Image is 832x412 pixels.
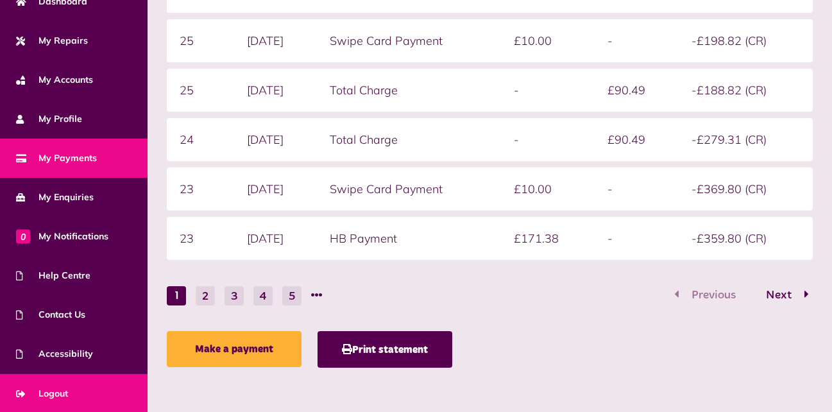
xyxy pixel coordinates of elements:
td: £171.38 [501,217,595,260]
td: 25 [167,19,234,62]
span: My Payments [16,151,97,165]
button: Go to page 4 [253,286,273,305]
td: 24 [167,118,234,161]
td: £10.00 [501,167,595,210]
span: My Notifications [16,230,108,243]
td: [DATE] [234,167,317,210]
span: My Accounts [16,73,93,87]
button: Go to page 5 [282,286,301,305]
td: [DATE] [234,118,317,161]
td: £90.49 [595,118,679,161]
span: Help Centre [16,269,90,282]
button: Go to page 3 [225,286,244,305]
td: [DATE] [234,69,317,112]
td: 23 [167,217,234,260]
span: Contact Us [16,308,85,322]
td: [DATE] [234,19,317,62]
span: My Repairs [16,34,88,47]
td: - [595,167,679,210]
button: Print statement [318,331,452,368]
a: Make a payment [167,331,301,367]
button: Go to page 2 [752,286,813,305]
td: - [501,118,595,161]
td: HB Payment [317,217,501,260]
span: Accessibility [16,347,93,361]
td: - [595,19,679,62]
span: Logout [16,387,68,400]
span: Next [756,289,801,301]
td: - [501,69,595,112]
td: Total Charge [317,69,501,112]
td: - [595,217,679,260]
td: [DATE] [234,217,317,260]
td: £10.00 [501,19,595,62]
td: 23 [167,167,234,210]
td: -£369.80 (CR) [679,167,813,210]
td: 25 [167,69,234,112]
td: Total Charge [317,118,501,161]
td: Swipe Card Payment [317,167,501,210]
td: £90.49 [595,69,679,112]
span: 0 [16,229,30,243]
span: My Enquiries [16,191,94,204]
td: -£198.82 (CR) [679,19,813,62]
td: -£279.31 (CR) [679,118,813,161]
span: My Profile [16,112,82,126]
td: -£188.82 (CR) [679,69,813,112]
td: Swipe Card Payment [317,19,501,62]
button: Go to page 2 [196,286,215,305]
td: -£359.80 (CR) [679,217,813,260]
